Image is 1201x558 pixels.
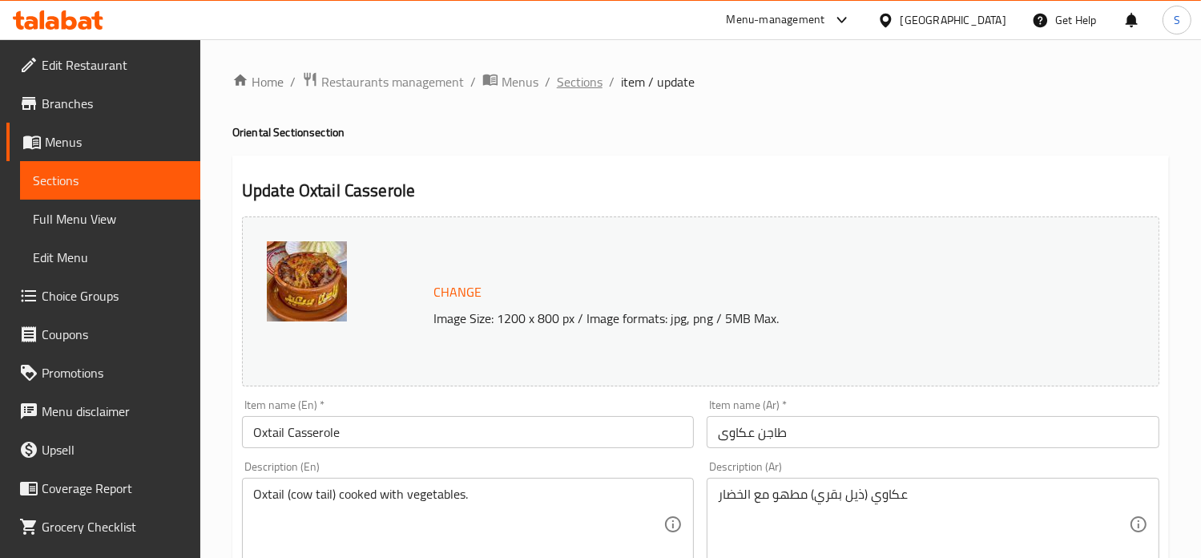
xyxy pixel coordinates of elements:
a: Edit Menu [20,238,200,277]
a: Menus [482,71,538,92]
input: Enter name Ar [707,416,1159,448]
span: Upsell [42,440,187,459]
span: Menus [502,72,538,91]
a: Menu disclaimer [6,392,200,431]
span: S [1174,11,1180,29]
h2: Update Oxtail Casserole [242,179,1159,203]
span: Menus [45,132,187,152]
a: Promotions [6,354,200,392]
a: Sections [557,72,603,91]
span: Edit Restaurant [42,55,187,75]
button: Change [427,276,488,309]
span: item / update [621,72,695,91]
div: Menu-management [727,10,825,30]
a: Home [232,72,284,91]
span: Menu disclaimer [42,402,187,421]
a: Upsell [6,431,200,469]
span: Grocery Checklist [42,517,187,536]
a: Coverage Report [6,469,200,507]
input: Enter name En [242,416,695,448]
span: Restaurants management [321,72,464,91]
a: Edit Restaurant [6,46,200,84]
a: Full Menu View [20,200,200,238]
p: Image Size: 1200 x 800 px / Image formats: jpg, png / 5MB Max. [427,309,1078,328]
li: / [290,72,296,91]
a: Restaurants management [302,71,464,92]
span: Change [433,281,482,304]
a: Choice Groups [6,277,200,315]
span: Coverage Report [42,479,187,498]
a: Grocery Checklist [6,507,200,546]
a: Coupons [6,315,200,354]
li: / [609,72,615,91]
img: 7ef1d29f497c435f8c1b8aa51638842297439293199.jpg [267,241,347,321]
span: Edit Menu [33,248,187,267]
nav: breadcrumb [232,71,1169,92]
li: / [545,72,550,91]
a: Branches [6,84,200,123]
a: Menus [6,123,200,161]
a: Sections [20,161,200,200]
span: Coupons [42,325,187,344]
span: Branches [42,94,187,113]
span: Choice Groups [42,286,187,305]
h4: Oriental Section section [232,124,1169,140]
span: Sections [33,171,187,190]
div: [GEOGRAPHIC_DATA] [901,11,1006,29]
span: Full Menu View [33,209,187,228]
span: Promotions [42,363,187,382]
li: / [470,72,476,91]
